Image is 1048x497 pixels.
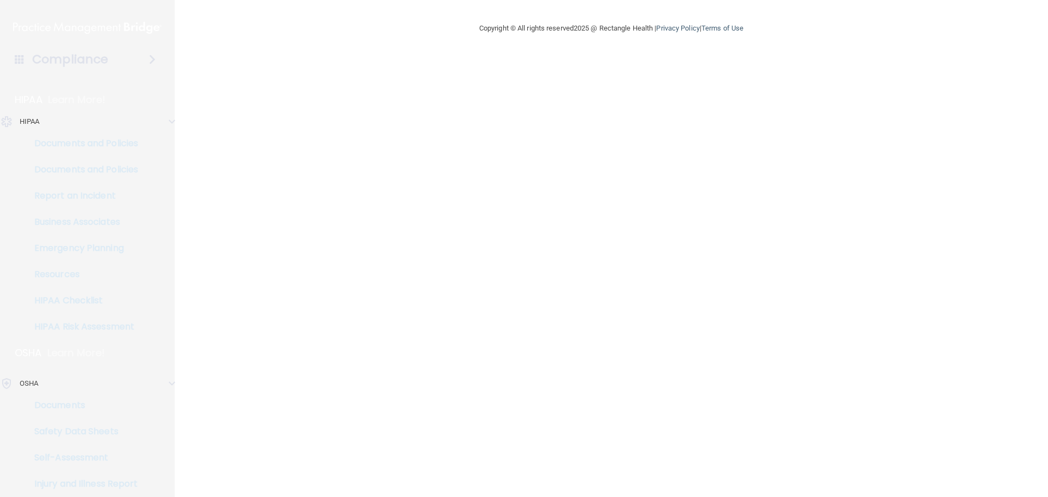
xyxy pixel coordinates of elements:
img: PMB logo [13,17,162,39]
p: Documents and Policies [7,138,156,149]
p: Learn More! [47,346,105,360]
h4: Compliance [32,52,108,67]
p: Self-Assessment [7,452,156,463]
p: Resources [7,269,156,280]
a: Terms of Use [701,24,743,32]
p: HIPAA Risk Assessment [7,321,156,332]
p: Business Associates [7,217,156,227]
p: Documents and Policies [7,164,156,175]
p: Report an Incident [7,190,156,201]
p: Documents [7,400,156,411]
p: HIPAA Checklist [7,295,156,306]
p: OSHA [20,377,38,390]
p: Emergency Planning [7,243,156,254]
p: OSHA [15,346,42,360]
div: Copyright © All rights reserved 2025 @ Rectangle Health | | [412,11,811,46]
p: Learn More! [48,93,106,106]
p: HIPAA [20,115,40,128]
p: Injury and Illness Report [7,478,156,489]
p: Safety Data Sheets [7,426,156,437]
a: Privacy Policy [656,24,699,32]
p: HIPAA [15,93,43,106]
